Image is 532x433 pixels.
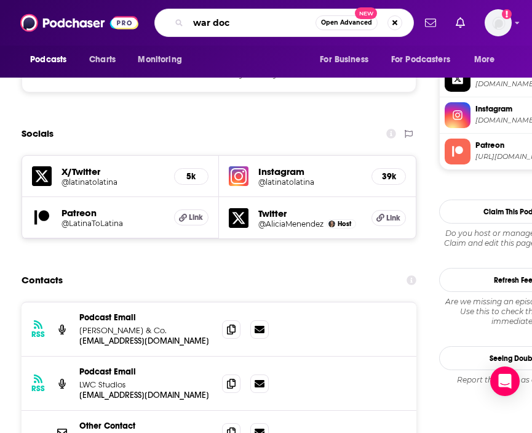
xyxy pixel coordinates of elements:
[31,330,45,339] h3: RSS
[316,15,378,30] button: Open AdvancedNew
[79,336,212,346] p: [EMAIL_ADDRESS][DOMAIN_NAME]
[62,219,164,228] a: @LatinaToLatina
[321,20,372,26] span: Open Advanced
[129,48,197,71] button: open menu
[189,212,203,222] span: Link
[79,366,212,377] p: Podcast Email
[229,166,248,186] img: iconImage
[22,122,54,145] h2: Socials
[311,48,384,71] button: open menu
[174,209,208,225] a: Link
[62,219,150,228] h5: @LatinaToLatina
[258,166,362,177] h5: Instagram
[328,221,335,227] img: Alicia Menendez
[30,51,66,68] span: Podcasts
[355,7,377,19] span: New
[62,177,164,187] a: @latinatolatina
[20,11,138,34] img: Podchaser - Follow, Share and Rate Podcasts
[22,48,82,71] button: open menu
[451,12,470,33] a: Show notifications dropdown
[62,166,164,177] h5: X/Twitter
[382,171,395,182] h5: 39k
[62,177,150,187] h5: @latinatolatina
[62,207,164,219] h5: Patreon
[485,9,512,36] button: Show profile menu
[138,51,181,68] span: Monitoring
[320,51,368,68] span: For Business
[338,220,351,228] span: Host
[386,213,400,223] span: Link
[485,9,512,36] img: User Profile
[474,51,495,68] span: More
[502,9,512,19] svg: Add a profile image
[258,219,324,229] a: @AliciaMenendez
[154,9,414,37] div: Search podcasts, credits, & more...
[79,312,212,323] p: Podcast Email
[490,366,520,396] div: Open Intercom Messenger
[22,269,63,292] h2: Contacts
[383,48,468,71] button: open menu
[485,9,512,36] span: Logged in as paigerusher
[188,13,316,33] input: Search podcasts, credits, & more...
[79,379,212,390] p: LWC Studios
[420,12,441,33] a: Show notifications dropdown
[258,177,347,187] h5: @latinatolatina
[31,384,45,394] h3: RSS
[391,51,450,68] span: For Podcasters
[371,210,406,226] a: Link
[79,325,212,336] p: [PERSON_NAME] & Co.
[185,171,198,182] h5: 5k
[81,48,123,71] a: Charts
[79,421,212,431] p: Other Contact
[89,51,116,68] span: Charts
[258,177,362,187] a: @latinatolatina
[258,208,362,219] h5: Twitter
[466,48,510,71] button: open menu
[79,390,212,400] p: [EMAIL_ADDRESS][DOMAIN_NAME]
